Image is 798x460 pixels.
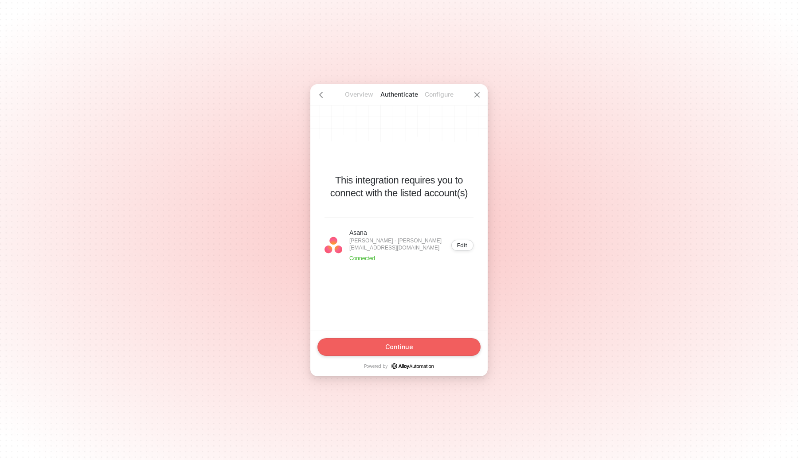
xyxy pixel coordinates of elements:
[349,228,446,237] p: Asana
[325,236,342,254] img: icon
[419,90,459,99] p: Configure
[473,91,481,98] span: icon-close
[317,91,325,98] span: icon-arrow-left
[391,363,434,369] a: icon-success
[339,90,379,99] p: Overview
[379,90,419,99] p: Authenticate
[325,174,473,199] p: This integration requires you to connect with the listed account(s)
[364,363,434,369] p: Powered by
[457,242,468,249] div: Edit
[451,240,473,251] button: Edit
[349,255,446,262] p: Connected
[317,338,481,356] button: Continue
[385,343,413,351] div: Continue
[349,237,446,251] p: [PERSON_NAME] - [PERSON_NAME][EMAIL_ADDRESS][DOMAIN_NAME]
